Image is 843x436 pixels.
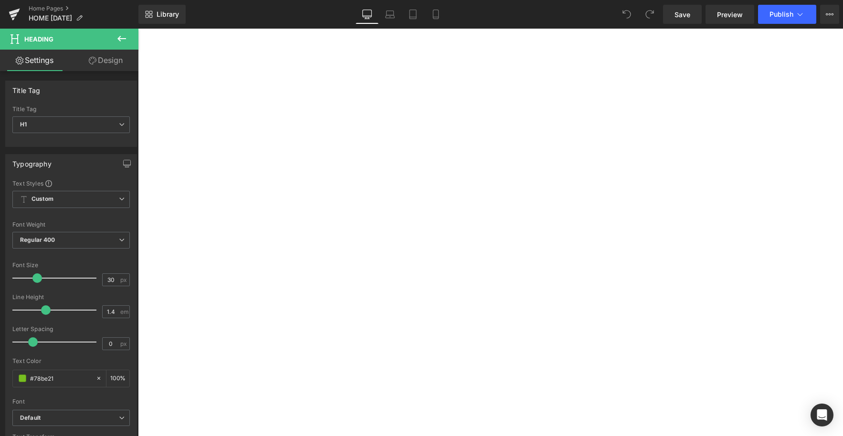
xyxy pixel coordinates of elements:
b: Regular 400 [20,236,55,243]
button: Undo [617,5,636,24]
div: % [106,370,129,387]
button: Publish [758,5,816,24]
button: More [820,5,839,24]
a: Preview [706,5,754,24]
span: em [120,309,128,315]
span: Preview [717,10,743,20]
div: Open Intercom Messenger [811,404,833,426]
a: Mobile [424,5,447,24]
span: HOME [DATE] [29,14,72,22]
div: Text Styles [12,179,130,187]
a: Laptop [379,5,401,24]
div: Letter Spacing [12,326,130,332]
button: Redo [640,5,659,24]
input: Color [30,373,91,384]
span: Publish [769,10,793,18]
span: px [120,341,128,347]
div: Title Tag [12,81,41,94]
span: Save [674,10,690,20]
b: Custom [32,195,53,203]
div: Typography [12,155,52,168]
a: New Library [138,5,186,24]
a: Design [71,50,140,71]
span: Heading [24,35,53,43]
div: Font Weight [12,221,130,228]
span: Library [157,10,179,19]
span: px [120,277,128,283]
div: Line Height [12,294,130,301]
div: Text Color [12,358,130,364]
div: Title Tag [12,106,130,113]
div: Font [12,398,130,405]
a: Desktop [356,5,379,24]
a: Tablet [401,5,424,24]
b: H1 [20,121,27,128]
i: Default [20,414,41,422]
a: Home Pages [29,5,138,12]
div: Font Size [12,262,130,269]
